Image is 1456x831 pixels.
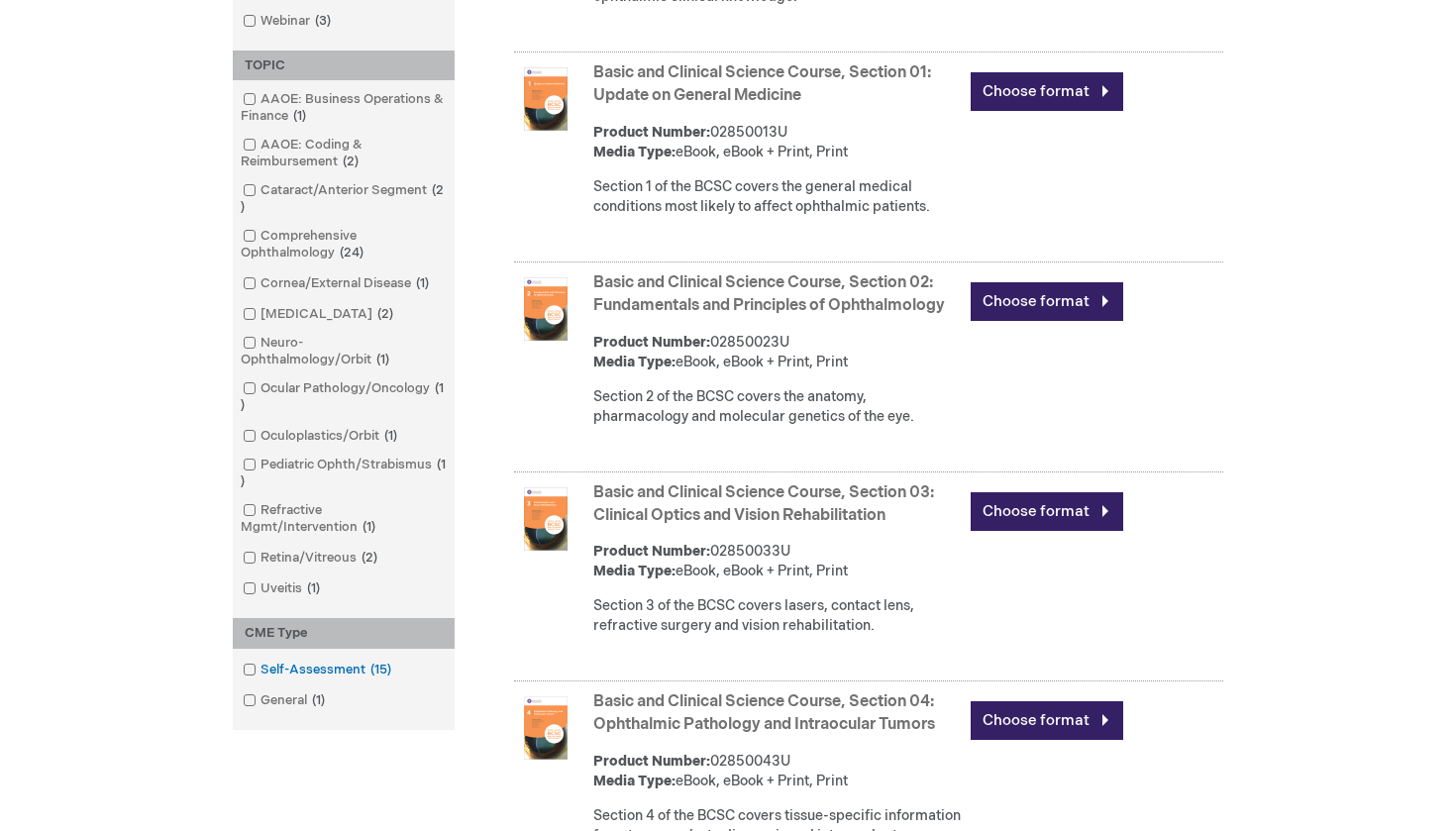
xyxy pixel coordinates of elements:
strong: Product Number: [593,334,710,351]
strong: Media Type: [593,563,676,579]
a: Basic and Clinical Science Course, Section 04: Ophthalmic Pathology and Intraocular Tumors [593,692,935,734]
strong: Product Number: [593,753,710,770]
a: General1 [238,691,333,710]
a: Neuro-Ophthalmology/Orbit1 [238,334,450,369]
span: 1 [302,580,325,596]
div: CME Type [233,618,455,649]
span: 15 [365,662,396,677]
span: 1 [411,275,434,291]
img: Basic and Clinical Science Course, Section 04: Ophthalmic Pathology and Intraocular Tumors [514,696,577,760]
a: Cataract/Anterior Segment2 [238,181,450,217]
a: AAOE: Coding & Reimbursement2 [238,136,450,171]
a: Ocular Pathology/Oncology1 [238,379,450,415]
strong: Media Type: [593,773,676,789]
a: Cornea/External Disease1 [238,274,437,293]
span: 1 [358,519,380,535]
span: 24 [335,245,368,260]
strong: Media Type: [593,144,676,160]
a: Basic and Clinical Science Course, Section 03: Clinical Optics and Vision Rehabilitation [593,483,934,525]
div: Section 3 of the BCSC covers lasers, contact lens, refractive surgery and vision rehabilitation. [593,596,961,636]
a: Self-Assessment15 [238,661,399,679]
a: [MEDICAL_DATA]2 [238,305,401,324]
strong: Product Number: [593,543,710,560]
a: Oculoplastics/Orbit1 [238,427,405,446]
span: 1 [307,692,330,708]
span: 1 [379,428,402,444]
div: Section 2 of the BCSC covers the anatomy, pharmacology and molecular genetics of the eye. [593,387,961,427]
img: Basic and Clinical Science Course, Section 02: Fundamentals and Principles of Ophthalmology [514,277,577,341]
a: Comprehensive Ophthalmology24 [238,227,450,262]
strong: Product Number: [593,124,710,141]
span: 1 [371,352,394,367]
a: Uveitis1 [238,579,328,598]
a: Basic and Clinical Science Course, Section 01: Update on General Medicine [593,63,931,105]
div: 02850023U eBook, eBook + Print, Print [593,333,961,372]
img: Basic and Clinical Science Course, Section 01: Update on General Medicine [514,67,577,131]
div: 02850033U eBook, eBook + Print, Print [593,542,961,581]
a: Choose format [971,72,1123,111]
div: TOPIC [233,51,455,81]
a: Refractive Mgmt/Intervention1 [238,501,450,537]
span: 2 [241,182,444,215]
span: 2 [338,154,364,169]
span: 1 [241,457,446,489]
a: Choose format [971,492,1123,531]
a: Pediatric Ophth/Strabismus1 [238,456,450,491]
strong: Media Type: [593,354,676,370]
a: Choose format [971,701,1123,740]
a: Webinar3 [238,12,339,31]
span: 2 [372,306,398,322]
img: Basic and Clinical Science Course, Section 03: Clinical Optics and Vision Rehabilitation [514,487,577,551]
span: 1 [288,108,311,124]
div: 02850013U eBook, eBook + Print, Print [593,123,961,162]
span: 1 [241,380,444,413]
span: 3 [310,13,336,29]
div: Section 1 of the BCSC covers the general medical conditions most likely to affect ophthalmic pati... [593,177,961,217]
span: 2 [357,550,382,566]
a: Basic and Clinical Science Course, Section 02: Fundamentals and Principles of Ophthalmology [593,273,945,315]
a: AAOE: Business Operations & Finance1 [238,90,450,126]
a: Choose format [971,282,1123,321]
a: Retina/Vitreous2 [238,549,385,568]
div: 02850043U eBook, eBook + Print, Print [593,752,961,791]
